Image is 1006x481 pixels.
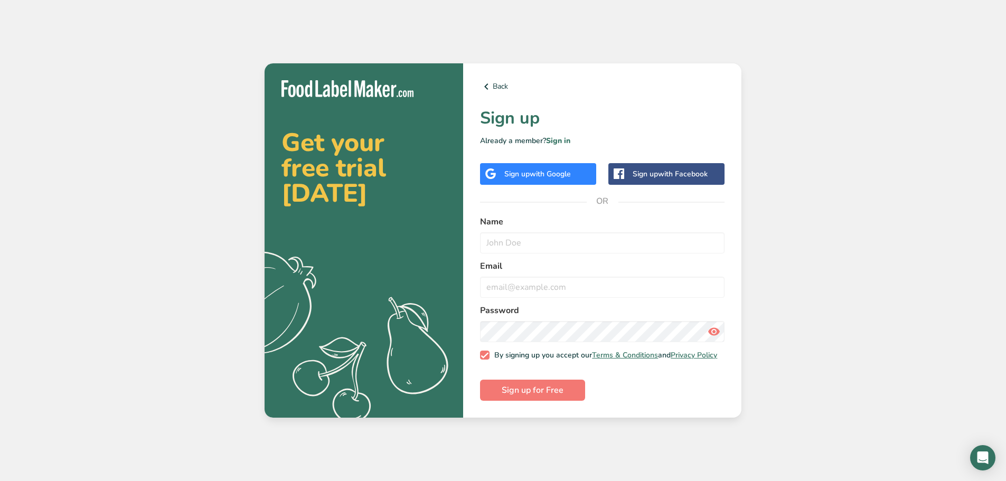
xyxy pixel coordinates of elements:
div: Sign up [633,168,708,180]
a: Terms & Conditions [592,350,658,360]
div: Open Intercom Messenger [970,445,995,470]
span: By signing up you accept our and [490,351,718,360]
button: Sign up for Free [480,380,585,401]
span: OR [587,185,618,217]
input: email@example.com [480,277,725,298]
img: Food Label Maker [281,80,413,98]
span: Sign up for Free [502,384,563,397]
label: Password [480,304,725,317]
a: Privacy Policy [671,350,717,360]
a: Sign in [546,136,570,146]
a: Back [480,80,725,93]
p: Already a member? [480,135,725,146]
span: with Google [530,169,571,179]
h1: Sign up [480,106,725,131]
input: John Doe [480,232,725,253]
div: Sign up [504,168,571,180]
h2: Get your free trial [DATE] [281,130,446,206]
span: with Facebook [658,169,708,179]
label: Email [480,260,725,272]
label: Name [480,215,725,228]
